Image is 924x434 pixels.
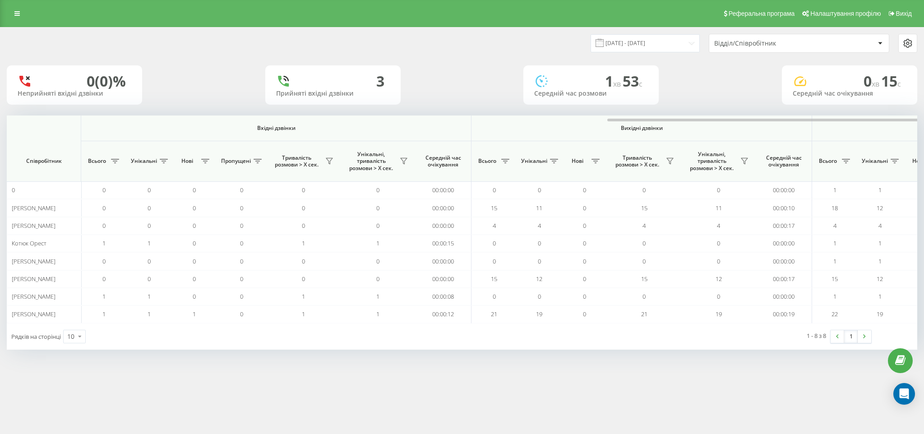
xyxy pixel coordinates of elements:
span: 0 [583,239,586,247]
span: 1 [878,239,882,247]
span: 0 [642,186,646,194]
div: 3 [376,73,384,90]
span: 0 [717,239,720,247]
span: Унікальні [521,157,547,165]
span: 19 [716,310,722,318]
span: Нові [176,157,199,165]
div: 0 (0)% [87,73,126,90]
span: 0 [302,186,305,194]
span: 1 [376,310,379,318]
span: 4 [717,222,720,230]
span: Вихідні дзвінки [493,125,791,132]
span: 0 [240,222,243,230]
span: 4 [493,222,496,230]
span: 0 [193,257,196,265]
span: 1 [302,292,305,300]
span: Унікальні, тривалість розмови > Х сек. [686,151,738,172]
span: 1 [605,71,623,91]
div: Середній час розмови [534,90,648,97]
td: 00:00:00 [756,235,812,252]
div: Прийняті вхідні дзвінки [276,90,390,97]
span: 0 [193,186,196,194]
td: 00:00:17 [756,270,812,288]
span: 0 [583,275,586,283]
span: 0 [583,257,586,265]
span: [PERSON_NAME] [12,292,55,300]
td: 00:00:00 [415,217,471,235]
div: 1 - 8 з 8 [807,331,826,340]
span: хв [613,79,623,89]
span: 1 [878,292,882,300]
span: 0 [193,239,196,247]
span: Рядків на сторінці [11,332,61,341]
span: 4 [642,222,646,230]
span: 0 [493,186,496,194]
span: 0 [493,257,496,265]
span: 0 [583,186,586,194]
span: Всього [476,157,499,165]
span: 11 [536,204,542,212]
span: 0 [240,292,243,300]
span: 0 [102,275,106,283]
span: 4 [538,222,541,230]
div: Відділ/Співробітник [714,40,822,47]
span: Унікальні, тривалість розмови > Х сек. [345,151,397,172]
span: 18 [832,204,838,212]
div: Неприйняті вхідні дзвінки [18,90,131,97]
span: Вхідні дзвінки [105,125,448,132]
span: 0 [240,239,243,247]
span: [PERSON_NAME] [12,310,55,318]
span: 0 [376,186,379,194]
span: Котюк Орест [12,239,46,247]
span: Унікальні [131,157,157,165]
span: 0 [376,275,379,283]
span: [PERSON_NAME] [12,257,55,265]
span: 0 [193,204,196,212]
td: 00:00:17 [756,217,812,235]
span: 0 [538,292,541,300]
a: 1 [844,330,858,343]
span: Всього [817,157,839,165]
span: 4 [833,222,836,230]
span: 0 [102,222,106,230]
span: Нові [566,157,589,165]
span: c [897,79,901,89]
td: 00:00:00 [756,181,812,199]
td: 00:00:12 [415,305,471,323]
div: Середній час очікування [793,90,906,97]
span: 12 [877,275,883,283]
span: 0 [193,275,196,283]
span: 21 [641,310,647,318]
span: 0 [642,257,646,265]
span: 0 [717,257,720,265]
td: 00:00:00 [756,252,812,270]
span: 0 [240,310,243,318]
span: 0 [538,257,541,265]
span: 0 [102,204,106,212]
span: 15 [881,71,901,91]
span: 0 [583,292,586,300]
span: Тривалість розмови > Х сек. [271,154,323,168]
span: 53 [623,71,642,91]
span: 0 [376,222,379,230]
span: 0 [148,275,151,283]
span: 1 [833,239,836,247]
span: 0 [583,310,586,318]
span: 0 [193,292,196,300]
span: 19 [536,310,542,318]
span: Співробітник [14,157,73,165]
span: 0 [148,204,151,212]
span: Вихід [896,10,912,17]
div: 10 [67,332,74,341]
span: 0 [240,257,243,265]
span: 0 [193,222,196,230]
span: 1 [193,310,196,318]
span: 0 [583,204,586,212]
span: 0 [240,204,243,212]
span: 1 [148,292,151,300]
span: 0 [642,292,646,300]
span: 12 [877,204,883,212]
span: Тривалість розмови > Х сек. [611,154,663,168]
td: 00:00:10 [756,199,812,217]
span: хв [872,79,881,89]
